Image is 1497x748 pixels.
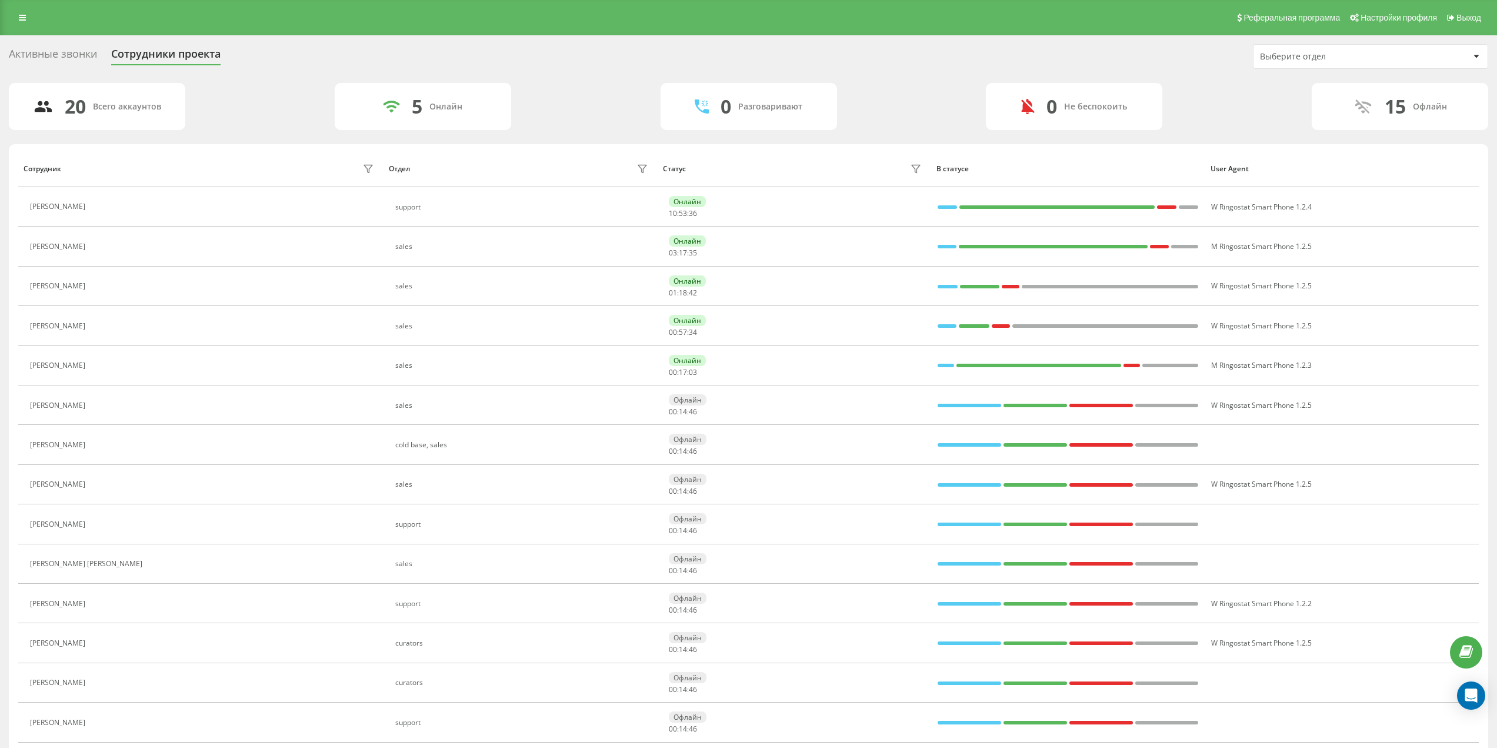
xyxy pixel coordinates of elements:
span: 36 [689,208,697,218]
div: Сотрудник [24,165,61,173]
div: support [395,520,651,528]
span: 14 [679,724,687,734]
div: Статус [663,165,686,173]
div: [PERSON_NAME] [30,282,88,290]
span: 53 [679,208,687,218]
span: 00 [669,486,677,496]
div: [PERSON_NAME] [30,322,88,330]
div: sales [395,242,651,251]
span: 17 [679,248,687,258]
div: 5 [412,95,422,118]
span: 14 [679,407,687,417]
span: Выход [1456,13,1481,22]
div: Выберите отдел [1260,52,1401,62]
div: : : [669,725,697,733]
span: W Ringostat Smart Phone 1.2.5 [1211,321,1312,331]
span: 34 [689,327,697,337]
span: W Ringostat Smart Phone 1.2.5 [1211,281,1312,291]
div: User Agent [1211,165,1473,173]
div: : : [669,210,697,218]
div: [PERSON_NAME] [30,719,88,727]
div: Офлайн [1413,102,1447,112]
div: [PERSON_NAME] [30,600,88,608]
div: : : [669,328,697,337]
div: Сотрудники проекта [111,48,221,66]
div: : : [669,606,697,614]
div: : : [669,447,697,456]
span: 00 [669,407,677,417]
div: sales [395,401,651,410]
span: 42 [689,288,697,298]
div: [PERSON_NAME] [30,520,88,528]
div: Офлайн [669,434,706,445]
div: support [395,719,651,727]
div: : : [669,686,697,694]
span: 00 [669,644,677,654]
div: [PERSON_NAME] [30,242,88,251]
div: curators [395,679,651,687]
div: : : [669,527,697,535]
span: Настройки профиля [1361,13,1437,22]
span: 00 [669,526,677,536]
div: : : [669,408,697,416]
div: Онлайн [669,196,706,207]
div: Онлайн [669,275,706,287]
div: : : [669,646,697,654]
div: Open Intercom Messenger [1457,681,1485,710]
div: cold base, sales [395,441,651,449]
div: [PERSON_NAME] [30,401,88,410]
div: support [395,203,651,211]
span: W Ringostat Smart Phone 1.2.2 [1211,599,1312,609]
span: 14 [679,566,687,576]
span: 00 [669,367,677,377]
span: 46 [689,566,697,576]
div: support [395,600,651,608]
div: [PERSON_NAME] [30,639,88,647]
span: W Ringostat Smart Phone 1.2.5 [1211,479,1312,489]
span: M Ringostat Smart Phone 1.2.3 [1211,360,1312,370]
span: Реферальная программа [1243,13,1340,22]
div: В статусе [936,165,1199,173]
div: : : [669,249,697,257]
div: sales [395,480,651,488]
div: : : [669,567,697,575]
span: 35 [689,248,697,258]
div: Не беспокоить [1064,102,1127,112]
span: 46 [689,526,697,536]
span: 00 [669,605,677,615]
span: 03 [689,367,697,377]
span: 46 [689,486,697,496]
div: : : [669,289,697,297]
span: 01 [669,288,677,298]
div: 15 [1385,95,1406,118]
span: 46 [689,446,697,456]
div: [PERSON_NAME] [30,441,88,449]
div: Онлайн [669,315,706,326]
div: sales [395,560,651,568]
span: 00 [669,684,677,694]
span: 46 [689,644,697,654]
div: Офлайн [669,474,706,485]
div: [PERSON_NAME] [30,361,88,370]
div: : : [669,368,697,377]
div: 0 [721,95,731,118]
div: sales [395,322,651,330]
div: Онлайн [429,102,462,112]
span: 03 [669,248,677,258]
div: curators [395,639,651,647]
div: sales [395,361,651,370]
span: 46 [689,684,697,694]
span: 14 [679,605,687,615]
div: Онлайн [669,355,706,366]
span: 14 [679,644,687,654]
div: Офлайн [669,672,706,683]
span: 00 [669,327,677,337]
div: Активные звонки [9,48,97,66]
div: Офлайн [669,593,706,604]
span: 46 [689,407,697,417]
div: 0 [1046,95,1057,118]
div: Всего аккаунтов [93,102,161,112]
div: Офлайн [669,632,706,643]
div: 20 [65,95,86,118]
div: Отдел [389,165,410,173]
